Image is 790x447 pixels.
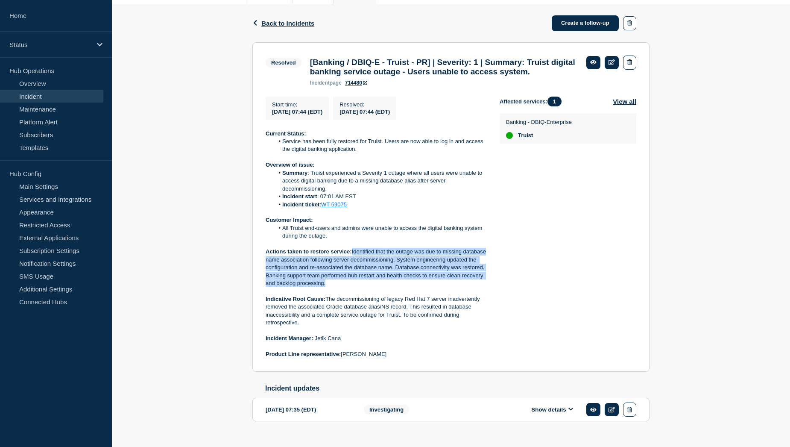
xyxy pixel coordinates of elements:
p: Start time : [272,101,322,108]
strong: Actions taken to restore service: [266,248,352,255]
strong: Overview of issue: [266,162,315,168]
strong: Product Line representative: [266,351,341,357]
p: [PERSON_NAME] [266,350,486,358]
p: Jetik Cana [266,335,486,342]
button: Show details [529,406,576,413]
h2: Incident updates [265,385,650,392]
span: Investigating [364,405,409,415]
div: [DATE] 07:35 (EDT) [266,403,351,417]
li: All Truist end-users and admins were unable to access the digital banking system during the outage. [274,224,486,240]
a: 714480 [345,80,367,86]
span: Back to Incidents [261,20,314,27]
p: Resolved : [339,101,390,108]
span: Truist [518,132,533,139]
span: Resolved [266,58,301,68]
strong: Current Status: [266,130,306,137]
button: Back to Incidents [252,20,314,27]
span: [DATE] 07:44 (EDT) [339,109,390,115]
strong: Incident Manager: [266,335,315,341]
li: Service has been fully restored for Truist. Users are now able to log in and access the digital b... [274,138,486,153]
a: Create a follow-up [552,15,619,31]
strong: Summary [282,170,307,176]
strong: Indicative Root Cause: [266,296,325,302]
p: Status [9,41,91,48]
a: WT-59075 [321,201,347,208]
span: 1 [547,97,562,106]
p: Identified that the outage was due to missing database name association following server decommis... [266,248,486,287]
span: [DATE] 07:44 (EDT) [272,109,322,115]
li: : Truist experienced a Severity 1 outage where all users were unable to access digital banking du... [274,169,486,193]
li: : [274,201,486,209]
li: : 07:01 AM EST [274,193,486,200]
strong: Customer Impact: [266,217,313,223]
strong: Incident ticket [282,201,319,208]
h3: [Banking / DBIQ-E - Truist - PR] | Severity: 1 | Summary: Truist digital banking service outage -... [310,58,578,76]
div: up [506,132,513,139]
span: incident [310,80,330,86]
button: View all [613,97,636,106]
p: The decommissioning of legacy Red Hat 7 server inadvertently removed the associated Oracle databa... [266,295,486,327]
span: Affected services: [500,97,566,106]
p: page [310,80,342,86]
p: Banking - DBIQ-Enterprise [506,119,572,125]
strong: Incident start [282,193,317,200]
